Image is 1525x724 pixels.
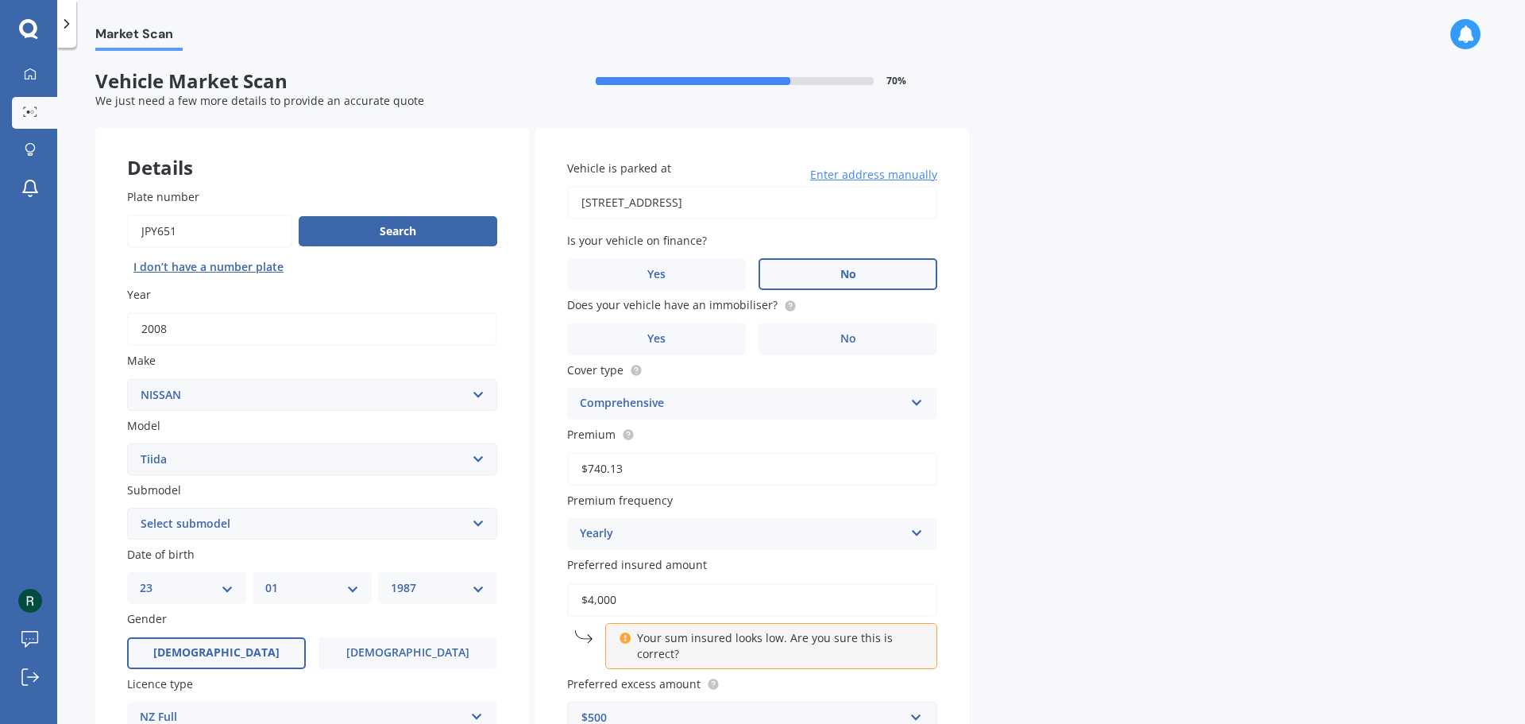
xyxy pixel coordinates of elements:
span: Yes [647,332,666,346]
input: Enter plate number [127,215,292,248]
span: Enter address manually [810,167,937,183]
button: I don’t have a number plate [127,254,290,280]
span: Licence type [127,676,193,691]
span: Premium [567,427,616,442]
span: Yes [647,268,666,281]
span: Does your vehicle have an immobiliser? [567,298,778,313]
span: Gender [127,612,167,627]
span: Vehicle is parked at [567,161,671,176]
span: Date of birth [127,547,195,562]
span: We just need a few more details to provide an accurate quote [95,93,424,108]
span: Model [127,418,160,433]
p: Your sum insured looks low. Are you sure this is correct? [637,630,917,662]
span: [DEMOGRAPHIC_DATA] [153,646,280,660]
span: No [840,268,856,281]
input: Enter premium [567,452,937,486]
span: Make [127,354,156,369]
img: ACg8ocJxL0I7cJ4F7EgkJ5WGyXENL4lHSfSKNAt3oS8D2y8USfx5FBI=s96-c [18,589,42,613]
span: Cover type [567,362,624,377]
input: Enter address [567,186,937,219]
span: Preferred insured amount [567,558,707,573]
span: [DEMOGRAPHIC_DATA] [346,646,469,660]
span: Is your vehicle on finance? [567,233,707,248]
input: YYYY [127,312,497,346]
span: Preferred excess amount [567,676,701,691]
div: Yearly [580,525,904,544]
span: Year [127,287,151,302]
span: Premium frequency [567,493,673,508]
div: Comprehensive [580,394,904,413]
button: Search [299,216,497,246]
input: Enter amount [567,583,937,617]
span: Plate number [127,189,199,204]
span: Submodel [127,482,181,498]
span: 70 % [886,75,906,87]
span: Market Scan [95,26,183,48]
div: Details [95,128,529,176]
span: Vehicle Market Scan [95,70,532,93]
span: No [840,332,856,346]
